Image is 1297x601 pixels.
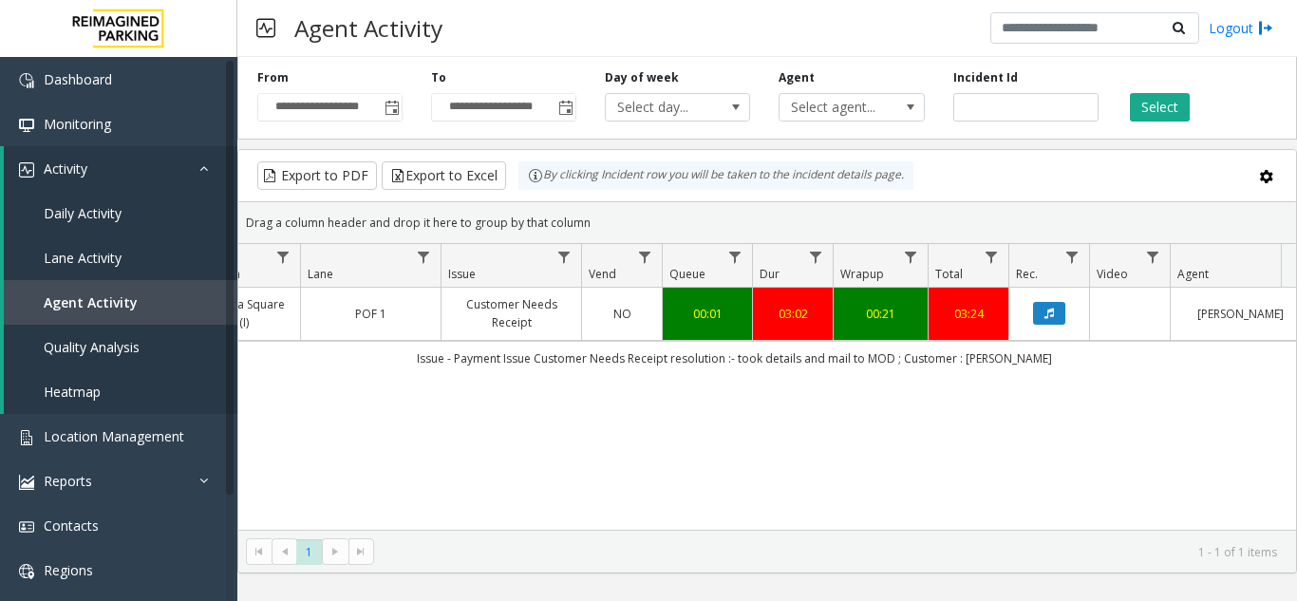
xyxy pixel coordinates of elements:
[44,293,138,311] span: Agent Activity
[238,244,1296,530] div: Data table
[19,162,34,178] img: 'icon'
[44,338,140,356] span: Quality Analysis
[44,472,92,490] span: Reports
[19,475,34,490] img: 'icon'
[632,244,658,270] a: Vend Filter Menu
[803,244,829,270] a: Dur Filter Menu
[1177,266,1209,282] span: Agent
[528,168,543,183] img: infoIcon.svg
[605,69,679,86] label: Day of week
[593,305,650,323] a: NO
[4,191,237,235] a: Daily Activity
[312,305,429,323] a: POF 1
[44,383,101,401] span: Heatmap
[552,244,577,270] a: Issue Filter Menu
[4,146,237,191] a: Activity
[44,561,93,579] span: Regions
[256,5,275,51] img: pageIcon
[845,305,916,323] a: 00:21
[4,369,237,414] a: Heatmap
[257,161,377,190] button: Export to PDF
[4,235,237,280] a: Lane Activity
[606,94,721,121] span: Select day...
[19,564,34,579] img: 'icon'
[44,249,122,267] span: Lane Activity
[898,244,924,270] a: Wrapup Filter Menu
[979,244,1005,270] a: Total Filter Menu
[257,69,289,86] label: From
[1209,18,1273,38] a: Logout
[285,5,452,51] h3: Agent Activity
[4,280,237,325] a: Agent Activity
[669,266,705,282] span: Queue
[271,244,296,270] a: Location Filter Menu
[780,94,894,121] span: Select agent...
[308,266,333,282] span: Lane
[19,118,34,133] img: 'icon'
[779,69,815,86] label: Agent
[1258,18,1273,38] img: logout
[4,325,237,369] a: Quality Analysis
[760,266,780,282] span: Dur
[19,519,34,535] img: 'icon'
[19,73,34,88] img: 'icon'
[411,244,437,270] a: Lane Filter Menu
[381,94,402,121] span: Toggle popup
[238,206,1296,239] div: Drag a column header and drop it here to group by that column
[613,306,631,322] span: NO
[44,516,99,535] span: Contacts
[44,204,122,222] span: Daily Activity
[589,266,616,282] span: Vend
[1130,93,1190,122] button: Select
[385,544,1277,560] kendo-pager-info: 1 - 1 of 1 items
[44,115,111,133] span: Monitoring
[431,69,446,86] label: To
[296,539,322,565] span: Page 1
[840,266,884,282] span: Wrapup
[723,244,748,270] a: Queue Filter Menu
[935,266,963,282] span: Total
[1140,244,1166,270] a: Video Filter Menu
[674,305,741,323] a: 00:01
[19,430,34,445] img: 'icon'
[198,295,289,331] a: Canada Square (I)
[953,69,1018,86] label: Incident Id
[1097,266,1128,282] span: Video
[44,160,87,178] span: Activity
[555,94,575,121] span: Toggle popup
[448,266,476,282] span: Issue
[518,161,913,190] div: By clicking Incident row you will be taken to the incident details page.
[382,161,506,190] button: Export to Excel
[453,295,570,331] a: Customer Needs Receipt
[44,70,112,88] span: Dashboard
[1016,266,1038,282] span: Rec.
[764,305,821,323] a: 03:02
[1060,244,1085,270] a: Rec. Filter Menu
[44,427,184,445] span: Location Management
[940,305,997,323] a: 03:24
